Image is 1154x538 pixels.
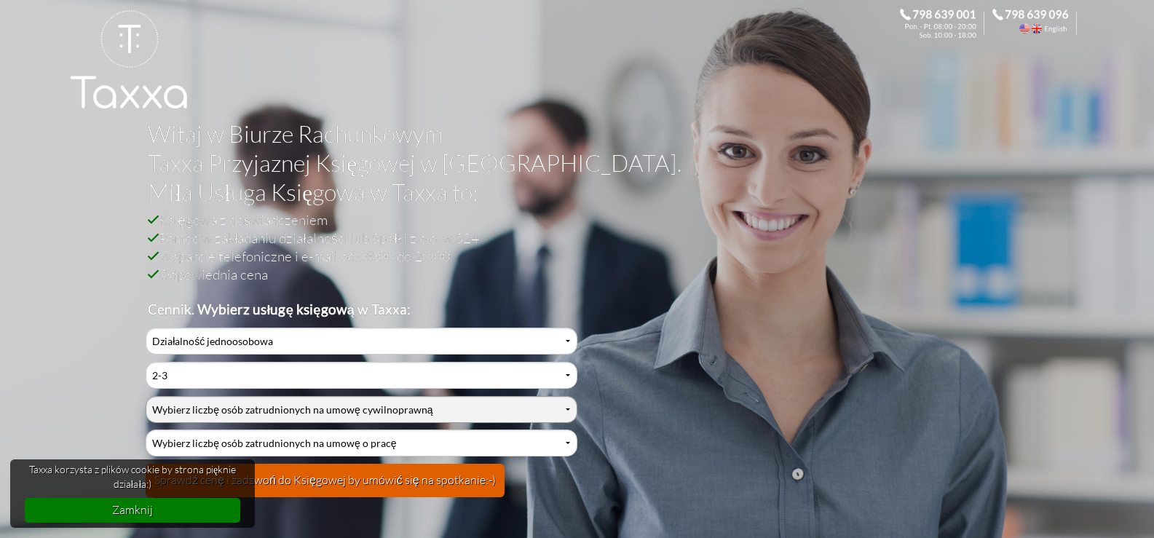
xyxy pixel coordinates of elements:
h2: Księgowa z doświadczeniem Pomoc w zakładaniu działalności lub Spółki z o.o. w S24 Wsparcie telefo... [148,210,993,318]
div: Call the Accountant. 798 639 096 [992,9,1085,38]
a: dismiss cookie message [25,498,241,522]
div: Zadzwoń do Księgowej. 798 639 001 [900,9,992,38]
div: Cennik Usług Księgowych Przyjaznej Księgowej w Biurze Rachunkowym Taxxa [146,328,577,506]
h1: Witaj w Biurze Rachunkowym Taxxa Przyjaznej Księgowej w [GEOGRAPHIC_DATA]. Miła Usługa Księgowa w... [148,119,993,210]
span: Taxxa korzysta z plików cookie by strona pięknie działała:) [25,462,241,491]
button: Sprawdź cenę i zadzwoń do Księgowej by umówić się na spotkanie:-) [146,464,505,497]
b: Cennik. Wybierz usługę księgową w Taxxa: [148,301,411,317]
div: cookieconsent [10,459,255,528]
